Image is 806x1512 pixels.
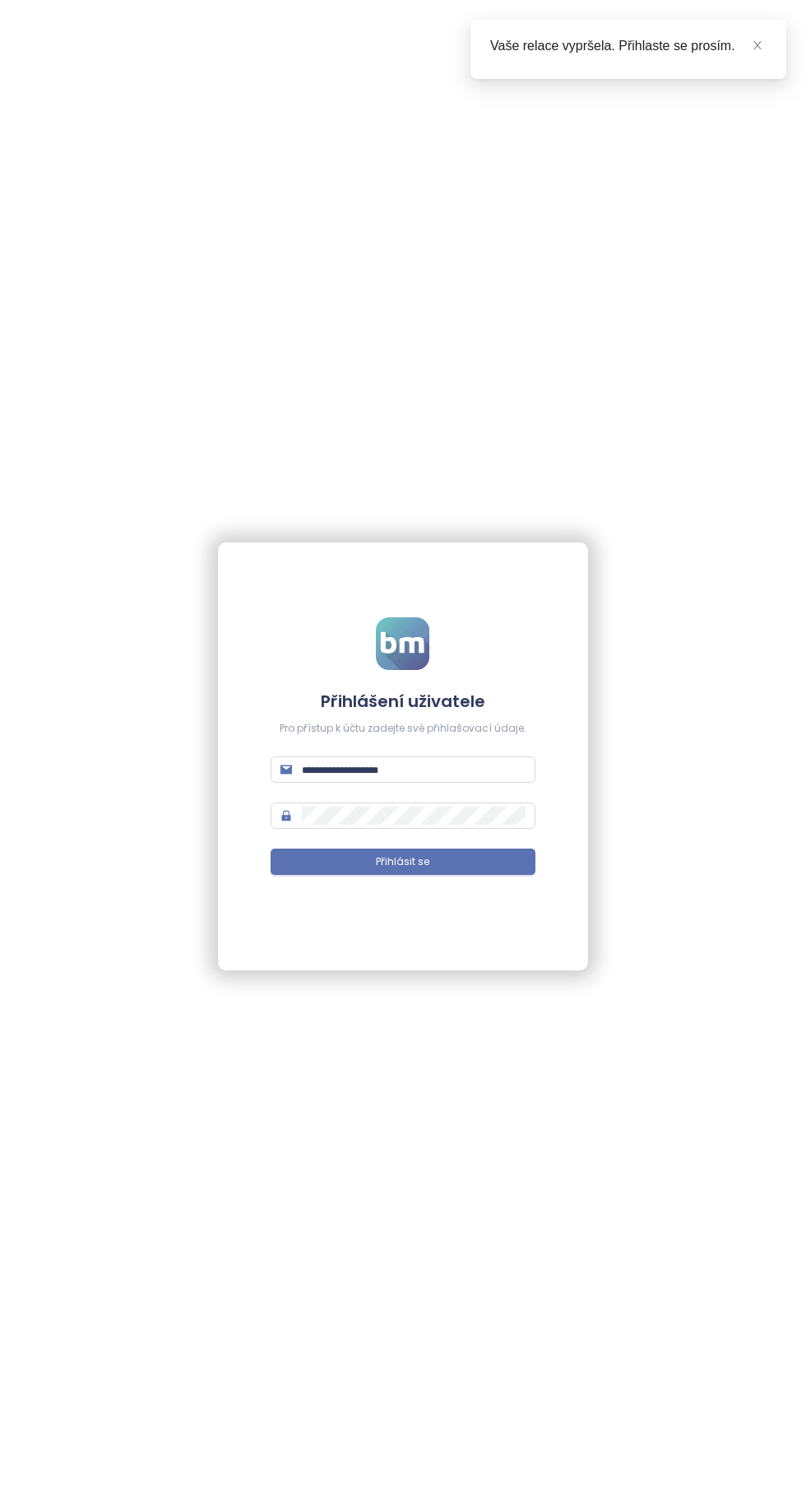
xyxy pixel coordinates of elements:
div: Vaše relace vypršela. Přihlaste se prosím. [490,36,767,56]
span: mail [280,764,292,775]
img: logo [376,617,429,670]
button: Přihlásit se [271,849,535,875]
span: lock [280,810,292,821]
span: close [752,40,763,51]
span: Přihlásit se [376,854,429,870]
div: Pro přístup k účtu zadejte své přihlašovací údaje. [271,721,535,737]
h4: Přihlášení uživatele [271,690,535,713]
